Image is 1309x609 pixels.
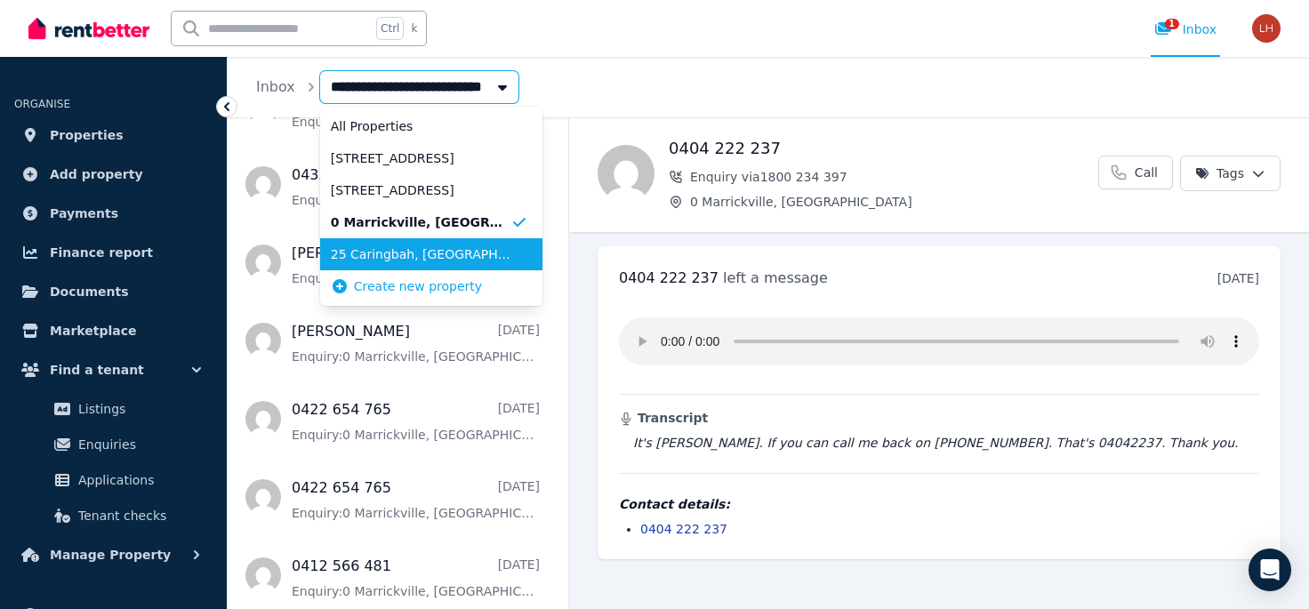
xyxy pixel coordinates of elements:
nav: Breadcrumb [228,57,540,117]
span: Payments [50,203,118,224]
span: [STREET_ADDRESS] [331,149,510,167]
span: 0 Marrickville, [GEOGRAPHIC_DATA] [331,213,510,231]
a: Enquiries [21,427,205,462]
a: Finance report [14,235,213,270]
a: Payments [14,196,213,231]
span: Find a tenant [50,359,144,381]
span: ORGANISE [14,98,70,110]
span: Ctrl [376,17,404,40]
span: Tags [1195,164,1244,182]
a: Marketplace [14,313,213,349]
button: Tags [1180,156,1281,191]
a: 0412 566 481[DATE]Enquiry:0 Marrickville, [GEOGRAPHIC_DATA]. [292,556,540,600]
span: 25 Caringbah, [GEOGRAPHIC_DATA] [331,245,510,263]
img: RentBetter [28,15,149,42]
span: [STREET_ADDRESS] [331,181,510,199]
button: Manage Property [14,537,213,573]
span: left a message [723,269,828,286]
img: LINDA HAMAMDJIAN [1252,14,1281,43]
div: Inbox [1154,20,1217,38]
a: Properties [14,117,213,153]
span: Tenant checks [78,505,198,526]
time: [DATE] [1217,271,1259,285]
blockquote: It's [PERSON_NAME]. If you can call me back on [PHONE_NUMBER]. That's 04042237. Thank you. [619,434,1259,452]
span: 1 [1165,19,1179,29]
span: k [411,21,417,36]
a: 0422 654 765[DATE]Enquiry:0 Marrickville, [GEOGRAPHIC_DATA]. [292,399,540,444]
span: Create new property [354,277,482,295]
h1: 0404 222 237 [669,136,1098,161]
a: [PERSON_NAME][DATE]Enquiry:0 Marrickville, [GEOGRAPHIC_DATA]. [292,321,540,365]
span: Applications [78,469,198,491]
span: 0 Marrickville, [GEOGRAPHIC_DATA] [690,193,1098,211]
span: Enquiry via 1800 234 397 [690,168,1098,186]
a: 0433 039 374[DATE]Enquiry:0 Marrickville, [GEOGRAPHIC_DATA]. [292,164,540,209]
span: Enquiries [78,434,198,455]
span: All Properties [331,117,510,135]
span: Add property [50,164,143,185]
span: Manage Property [50,544,171,565]
span: Marketplace [50,320,136,341]
a: Add property [14,156,213,192]
a: Call [1098,156,1173,189]
a: Enquiry:0 Marrickville, [GEOGRAPHIC_DATA]. [292,86,540,131]
h3: Transcript [619,409,1259,427]
button: Find a tenant [14,352,213,388]
a: Documents [14,274,213,309]
a: Inbox [256,78,295,95]
a: Applications [21,462,205,498]
a: 0422 654 765[DATE]Enquiry:0 Marrickville, [GEOGRAPHIC_DATA]. [292,477,540,522]
img: 0404 222 237 [598,145,654,202]
span: Properties [50,124,124,146]
a: 0404 222 237 [640,522,727,536]
div: Open Intercom Messenger [1249,549,1291,591]
span: Call [1135,164,1158,181]
a: [PERSON_NAME][DATE]Enquiry:0 Marrickville, [GEOGRAPHIC_DATA]. [292,243,540,287]
a: Tenant checks [21,498,205,533]
span: 0404 222 237 [619,269,719,286]
span: Documents [50,281,129,302]
h4: Contact details: [619,495,1259,513]
span: Listings [78,398,198,420]
span: Finance report [50,242,153,263]
a: Listings [21,391,205,427]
